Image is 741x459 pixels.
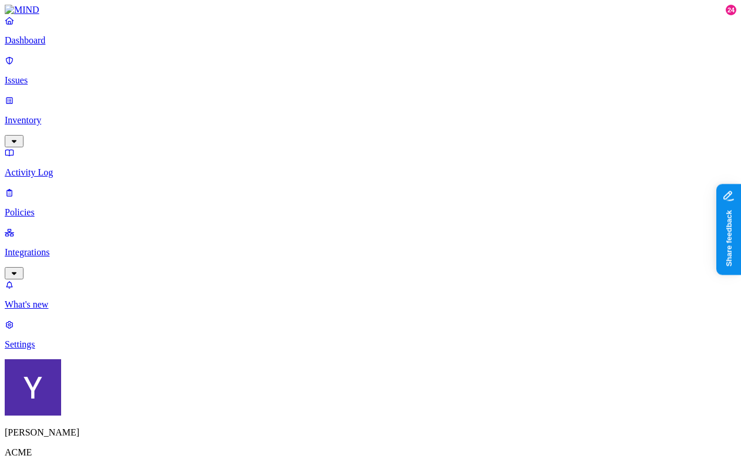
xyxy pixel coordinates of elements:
a: Integrations [5,227,736,278]
div: 24 [726,5,736,15]
a: Inventory [5,95,736,146]
p: Issues [5,75,736,86]
p: Policies [5,207,736,218]
p: What's new [5,299,736,310]
p: Dashboard [5,35,736,46]
a: Issues [5,55,736,86]
a: Dashboard [5,15,736,46]
p: Inventory [5,115,736,126]
a: Settings [5,319,736,350]
a: Activity Log [5,147,736,178]
p: Integrations [5,247,736,258]
p: Activity Log [5,167,736,178]
p: ACME [5,447,736,458]
p: [PERSON_NAME] [5,427,736,438]
iframe: Marker.io feedback button [716,184,741,275]
p: Settings [5,339,736,350]
a: MIND [5,5,736,15]
a: Policies [5,187,736,218]
img: Yana Orhov [5,359,61,416]
img: MIND [5,5,39,15]
a: What's new [5,279,736,310]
